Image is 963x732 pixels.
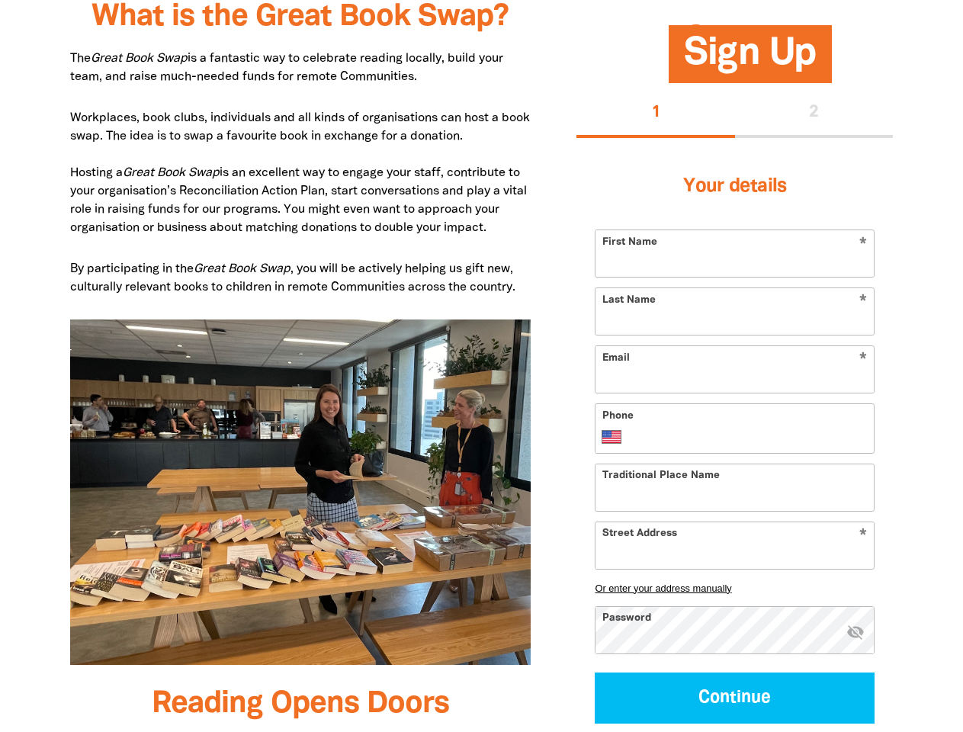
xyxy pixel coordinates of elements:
[70,50,531,86] p: The is a fantastic way to celebrate reading locally, build your team, and raise much-needed funds...
[684,37,817,83] span: Sign Up
[152,690,449,718] span: Reading Opens Doors
[846,622,865,643] button: visibility_off
[70,109,531,237] p: Workplaces, book clubs, individuals and all kinds of organisations can host a book swap. The idea...
[595,582,875,593] button: Or enter your address manually
[595,672,875,723] button: Continue
[123,168,220,178] em: Great Book Swap
[194,264,291,274] em: Great Book Swap
[576,89,735,138] button: Stage 1
[70,260,531,297] p: By participating in the , you will be actively helping us gift new, culturally relevant books to ...
[595,156,875,217] h3: Your details
[91,53,188,64] em: Great Book Swap
[846,622,865,640] i: Hide password
[91,3,509,31] span: What is the Great Book Swap?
